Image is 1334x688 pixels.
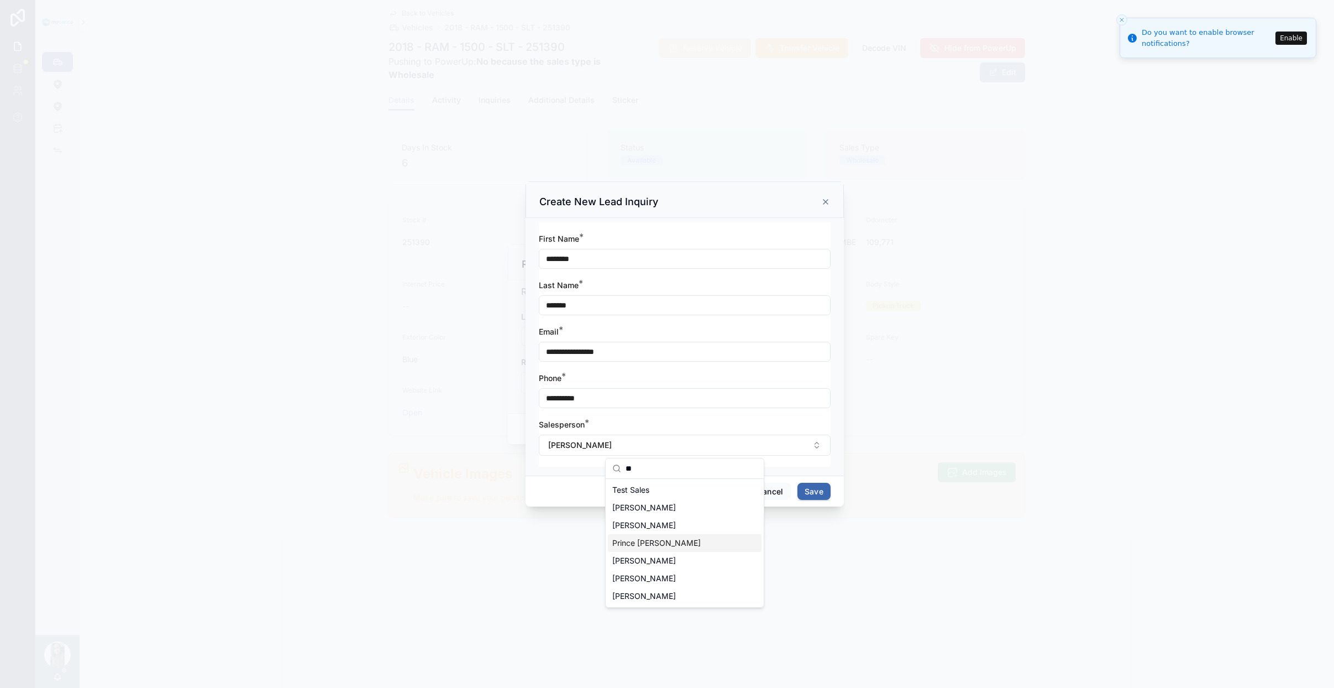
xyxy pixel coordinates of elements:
[612,573,676,584] span: [PERSON_NAME]
[539,435,831,456] button: Select Button
[539,280,579,290] span: Last Name
[1142,27,1272,49] div: Do you want to enable browser notifications?
[612,502,676,513] span: [PERSON_NAME]
[539,373,561,383] span: Phone
[612,520,676,531] span: [PERSON_NAME]
[539,327,559,336] span: Email
[797,483,831,501] button: Save
[612,538,701,549] span: Prince [PERSON_NAME]
[1116,14,1127,25] button: Close toast
[612,484,649,496] span: Test Sales
[612,555,676,566] span: [PERSON_NAME]
[749,483,790,501] button: Cancel
[612,591,676,602] span: [PERSON_NAME]
[539,420,585,429] span: Salesperson
[539,234,579,243] span: First Name
[548,440,612,451] span: [PERSON_NAME]
[539,195,658,209] h3: Create New Lead Inquiry
[606,479,764,607] div: Suggestions
[1275,32,1307,45] button: Enable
